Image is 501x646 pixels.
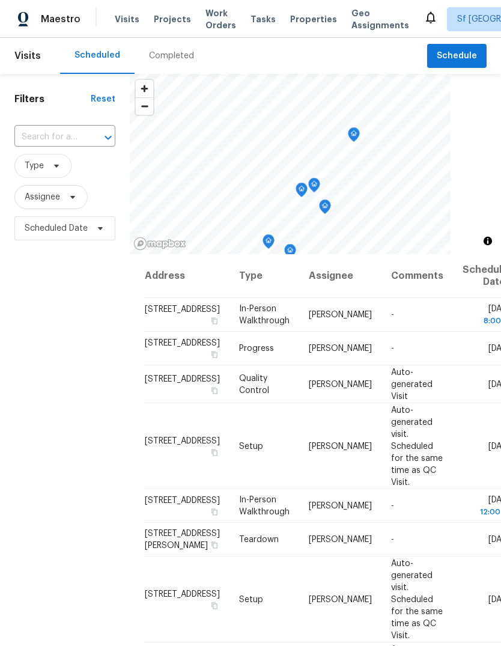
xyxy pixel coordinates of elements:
span: Scheduled Date [25,222,88,234]
span: [STREET_ADDRESS] [145,436,220,445]
button: Toggle attribution [481,234,495,248]
span: [PERSON_NAME] [309,311,372,319]
button: Copy Address [209,385,220,395]
span: [STREET_ADDRESS] [145,590,220,598]
span: Maestro [41,13,80,25]
button: Copy Address [209,540,220,550]
span: Auto-generated visit. Scheduled for the same time as QC Visit. [391,406,443,486]
span: [PERSON_NAME] [309,595,372,603]
span: Projects [154,13,191,25]
div: Map marker [284,244,296,263]
div: Map marker [263,234,275,253]
span: Schedule [437,49,477,64]
button: Copy Address [209,446,220,457]
th: Assignee [299,254,381,298]
span: [PERSON_NAME] [309,344,372,353]
span: - [391,502,394,510]
button: Zoom in [136,80,153,97]
span: [STREET_ADDRESS] [145,339,220,347]
span: Visits [115,13,139,25]
span: - [391,344,394,353]
div: Map marker [319,200,331,218]
h1: Filters [14,93,91,105]
a: Mapbox homepage [133,237,186,251]
div: Map marker [348,127,360,146]
span: [STREET_ADDRESS] [145,374,220,383]
span: Tasks [251,15,276,23]
button: Zoom out [136,97,153,115]
span: In-Person Walkthrough [239,305,290,325]
span: Zoom out [136,98,153,115]
input: Search for an address... [14,128,82,147]
th: Comments [381,254,453,298]
span: [PERSON_NAME] [309,535,372,544]
span: In-Person Walkthrough [239,496,290,516]
span: [STREET_ADDRESS] [145,496,220,505]
div: Reset [91,93,115,105]
div: Completed [149,50,194,62]
span: Work Orders [205,7,236,31]
span: - [391,535,394,544]
span: Setup [239,442,263,450]
div: Scheduled [74,49,120,61]
button: Copy Address [209,349,220,360]
span: Auto-generated visit. Scheduled for the same time as QC Visit. [391,559,443,639]
span: Progress [239,344,274,353]
span: Geo Assignments [351,7,409,31]
canvas: Map [130,74,451,254]
div: Map marker [308,178,320,197]
span: Properties [290,13,337,25]
span: [PERSON_NAME] [309,442,372,450]
button: Copy Address [209,600,220,611]
span: [PERSON_NAME] [309,502,372,510]
button: Open [100,129,117,146]
span: [STREET_ADDRESS][PERSON_NAME] [145,529,220,550]
span: Assignee [25,191,60,203]
div: Map marker [296,183,308,201]
button: Copy Address [209,507,220,517]
button: Copy Address [209,315,220,326]
span: Auto-generated Visit [391,368,433,400]
span: - [391,311,394,319]
span: Toggle attribution [484,234,491,248]
span: [STREET_ADDRESS] [145,305,220,314]
span: Type [25,160,44,172]
th: Type [229,254,299,298]
span: [PERSON_NAME] [309,380,372,388]
span: Setup [239,595,263,603]
span: Visits [14,43,41,69]
span: Quality Control [239,374,269,394]
span: Teardown [239,535,279,544]
th: Address [144,254,229,298]
button: Schedule [427,44,487,69]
